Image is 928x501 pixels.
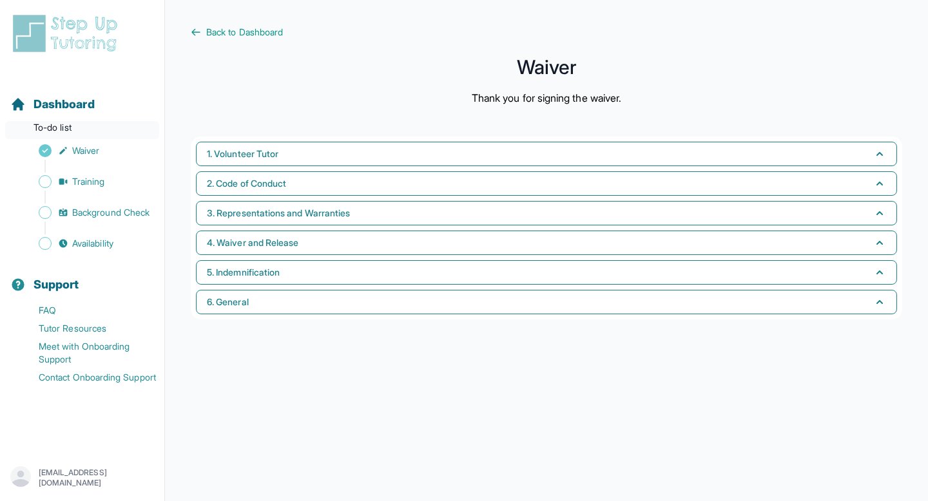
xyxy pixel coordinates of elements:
img: logo [10,13,125,54]
span: 3. Representations and Warranties [207,207,350,220]
a: Dashboard [10,95,95,113]
a: Availability [10,234,164,252]
button: Support [5,255,159,299]
span: Training [72,175,105,188]
button: 5. Indemnification [196,260,897,285]
span: 4. Waiver and Release [207,236,298,249]
a: Training [10,173,164,191]
span: 5. Indemnification [207,266,280,279]
button: 1. Volunteer Tutor [196,142,897,166]
button: [EMAIL_ADDRESS][DOMAIN_NAME] [10,466,154,489]
span: Availability [72,237,113,250]
a: Contact Onboarding Support [10,368,164,386]
span: Waiver [72,144,99,157]
a: Back to Dashboard [191,26,902,39]
a: Background Check [10,203,164,222]
a: Tutor Resources [10,319,164,337]
button: Dashboard [5,75,159,118]
p: To-do list [5,121,159,139]
span: Dashboard [34,95,95,113]
h1: Waiver [191,59,902,75]
a: FAQ [10,301,164,319]
span: 2. Code of Conduct [207,177,286,190]
button: 4. Waiver and Release [196,231,897,255]
button: 3. Representations and Warranties [196,201,897,225]
span: 6. General [207,296,249,308]
p: [EMAIL_ADDRESS][DOMAIN_NAME] [39,468,154,488]
a: Meet with Onboarding Support [10,337,164,368]
button: 6. General [196,290,897,314]
p: Thank you for signing the waiver. [472,90,621,106]
span: Support [34,276,79,294]
span: 1. Volunteer Tutor [207,147,278,160]
span: Background Check [72,206,150,219]
a: Waiver [10,142,164,160]
button: 2. Code of Conduct [196,171,897,196]
span: Back to Dashboard [206,26,283,39]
